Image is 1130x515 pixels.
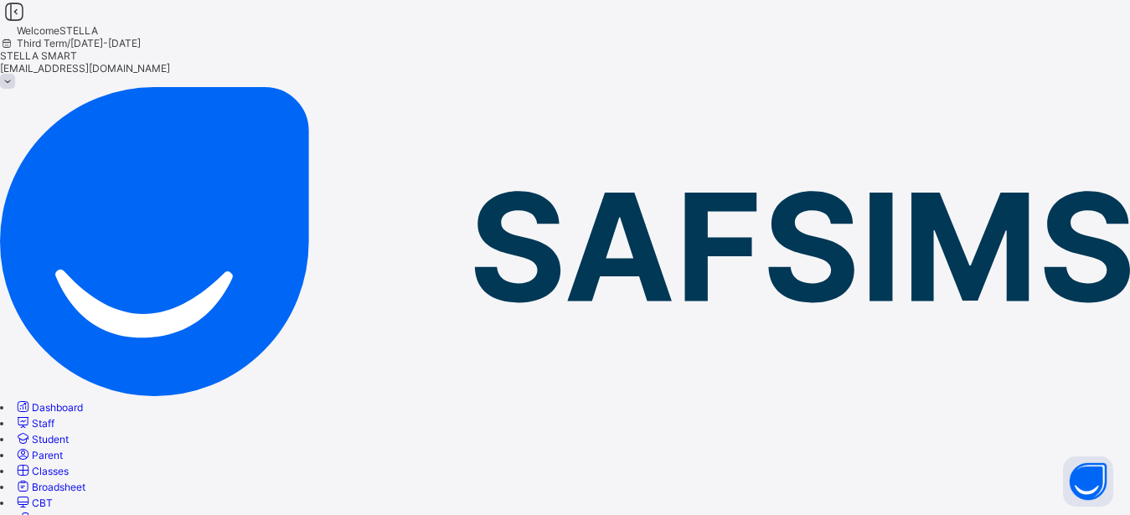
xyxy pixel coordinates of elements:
[32,449,63,461] span: Parent
[32,481,85,493] span: Broadsheet
[32,497,53,509] span: CBT
[32,417,54,430] span: Staff
[14,417,54,430] a: Staff
[32,465,69,477] span: Classes
[14,497,53,509] a: CBT
[14,401,83,414] a: Dashboard
[14,481,85,493] a: Broadsheet
[17,24,98,37] span: Welcome STELLA
[32,433,69,445] span: Student
[14,433,69,445] a: Student
[14,465,69,477] a: Classes
[1063,456,1113,507] button: Open asap
[32,401,83,414] span: Dashboard
[14,449,63,461] a: Parent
